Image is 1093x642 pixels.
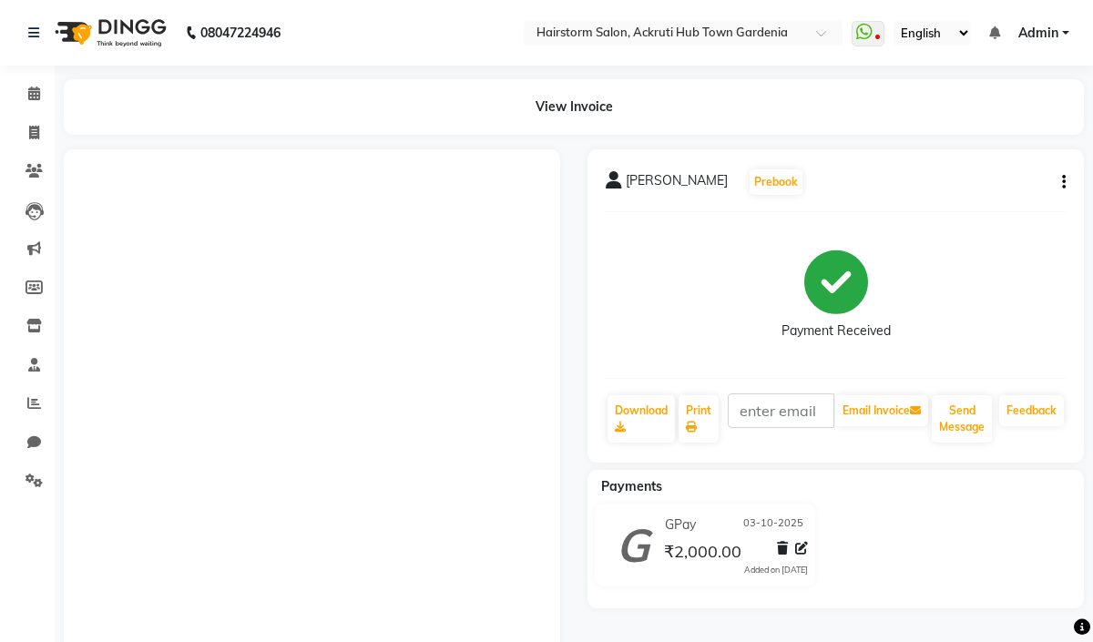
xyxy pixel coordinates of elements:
[665,515,696,535] span: GPay
[608,395,675,443] a: Download
[932,395,992,443] button: Send Message
[626,171,728,197] span: [PERSON_NAME]
[743,515,803,535] span: 03-10-2025
[728,393,834,428] input: enter email
[679,395,719,443] a: Print
[781,321,891,341] div: Payment Received
[1018,24,1058,43] span: Admin
[835,395,928,426] button: Email Invoice
[46,7,171,58] img: logo
[601,478,662,494] span: Payments
[64,79,1084,135] div: View Invoice
[999,395,1064,426] a: Feedback
[664,541,741,566] span: ₹2,000.00
[200,7,281,58] b: 08047224946
[750,169,802,195] button: Prebook
[744,564,808,576] div: Added on [DATE]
